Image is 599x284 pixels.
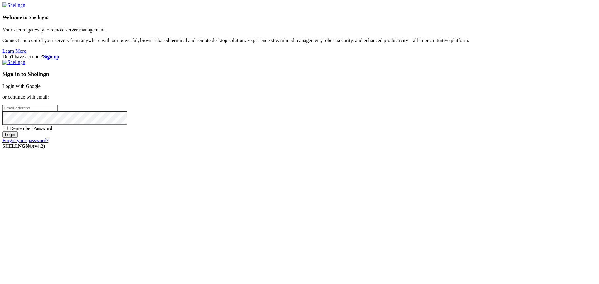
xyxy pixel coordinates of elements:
span: 4.2.0 [33,143,45,149]
a: Sign up [43,54,59,59]
p: Connect and control your servers from anywhere with our powerful, browser-based terminal and remo... [2,38,597,43]
input: Remember Password [4,126,8,130]
img: Shellngn [2,60,25,65]
div: Don't have account? [2,54,597,60]
p: Your secure gateway to remote server management. [2,27,597,33]
h3: Sign in to Shellngn [2,71,597,78]
b: NGN [18,143,29,149]
a: Learn More [2,48,26,54]
p: or continue with email: [2,94,597,100]
a: Forgot your password? [2,138,48,143]
input: Login [2,131,18,138]
a: Login with Google [2,84,41,89]
input: Email address [2,105,58,111]
span: SHELL © [2,143,45,149]
img: Shellngn [2,2,25,8]
span: Remember Password [10,126,52,131]
h4: Welcome to Shellngn! [2,15,597,20]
